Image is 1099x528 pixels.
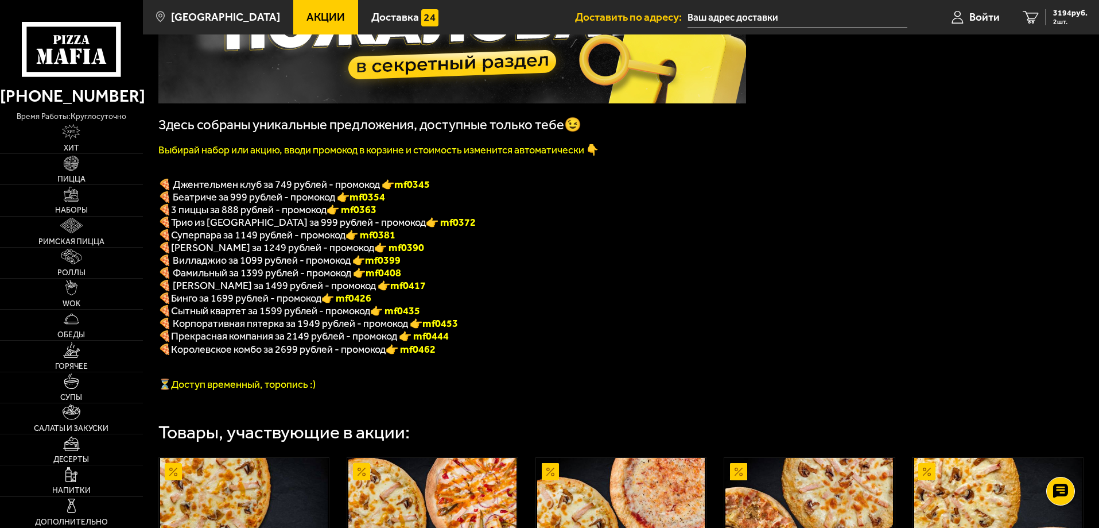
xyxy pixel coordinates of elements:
font: 🍕 [158,203,171,216]
font: 👉 mf0363 [327,203,376,216]
span: Хит [64,144,79,152]
span: Роллы [57,269,86,277]
img: Акционный [730,463,747,480]
font: Выбирай набор или акцию, вводи промокод в корзине и стоимость изменится автоматически 👇 [158,144,599,156]
b: 👉 mf0435 [370,305,420,317]
b: mf0417 [390,279,426,292]
img: Акционный [353,463,370,480]
span: 3 пиццы за 888 рублей - промокод [171,203,327,216]
img: Акционный [542,463,559,480]
span: 🍕 Вилладжио за 1099 рублей - промокод 👉 [158,254,401,267]
b: mf0354 [349,191,385,203]
span: 🍕 Фамильный за 1399 рублей - промокод 👉 [158,267,401,279]
font: 👉 mf0444 [399,330,449,342]
span: 🍕 Беатриче за 999 рублей - промокод 👉 [158,191,385,203]
div: Товары, участвующие в акции: [158,423,410,442]
span: Доставка [371,11,419,22]
span: Напитки [52,487,91,495]
span: Королевское комбо за 2699 рублей - промокод [171,343,386,356]
span: Обеды [57,331,85,339]
span: Наборы [55,206,88,214]
span: Суперпара за 1149 рублей - промокод [171,229,345,241]
span: Сытный квартет за 1599 рублей - промокод [171,305,370,317]
span: 🍕 Джентельмен клуб за 749 рублей - промокод 👉 [158,178,430,191]
span: Прекрасная компания за 2149 рублей - промокод [171,330,399,342]
span: 🍕 Корпоративная пятерка за 1949 рублей - промокод 👉 [158,317,458,330]
span: Бинго за 1699 рублей - промокод [171,292,321,305]
span: Супы [60,394,82,402]
b: 👉 mf0390 [374,241,424,254]
span: 3194 руб. [1053,9,1088,17]
span: Горячее [55,363,88,371]
span: [PERSON_NAME] за 1249 рублей - промокод [171,241,374,254]
img: 15daf4d41897b9f0e9f617042186c801.svg [421,9,438,26]
b: 🍕 [158,241,171,254]
b: mf0399 [365,254,401,267]
span: Доставить по адресу: [575,11,688,22]
font: 👉 mf0381 [345,229,395,241]
span: WOK [63,300,80,308]
font: 🍕 [158,216,171,229]
span: [GEOGRAPHIC_DATA] [171,11,280,22]
font: 🍕 [158,343,171,356]
span: Римская пицца [38,238,104,246]
font: 🍕 [158,330,171,342]
span: Дополнительно [35,518,108,526]
span: Акции [306,11,345,22]
span: Десерты [53,456,89,464]
img: Акционный [918,463,935,480]
span: Здесь собраны уникальные предложения, доступные только тебе😉 [158,117,581,133]
img: Акционный [165,463,182,480]
font: 👉 mf0372 [426,216,476,229]
font: 🍕 [158,229,171,241]
b: 👉 mf0426 [321,292,371,305]
span: 🍕 [PERSON_NAME] за 1499 рублей - промокод 👉 [158,279,426,292]
span: 2 шт. [1053,18,1088,25]
input: Ваш адрес доставки [688,7,907,28]
span: ⏳Доступ временный, торопись :) [158,378,316,391]
font: 👉 mf0462 [386,343,436,356]
span: Войти [969,11,1000,22]
span: Пицца [57,175,86,183]
b: mf0453 [422,317,458,330]
span: Салаты и закуски [34,425,108,433]
b: 🍕 [158,292,171,305]
b: mf0408 [366,267,401,279]
b: 🍕 [158,305,171,317]
span: Трио из [GEOGRAPHIC_DATA] за 999 рублей - промокод [171,216,426,229]
b: mf0345 [394,178,430,191]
